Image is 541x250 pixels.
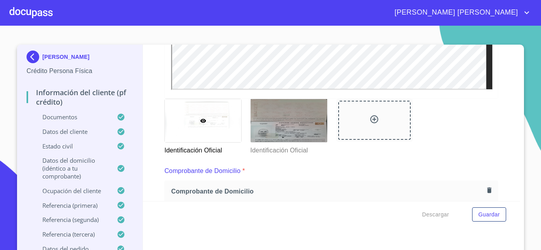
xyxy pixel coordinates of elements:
p: Ocupación del Cliente [27,187,117,195]
p: Documentos [27,113,117,121]
p: Referencia (segunda) [27,216,117,224]
p: Referencia (primera) [27,201,117,209]
button: Guardar [472,207,506,222]
p: Crédito Persona Física [27,66,133,76]
p: Información del cliente (PF crédito) [27,88,133,107]
p: Estado Civil [27,142,117,150]
img: Docupass spot blue [27,51,42,63]
p: [PERSON_NAME] [42,54,90,60]
p: Identificación Oficial [250,143,327,155]
div: [PERSON_NAME] [27,51,133,66]
button: Descargar [419,207,452,222]
p: Identificación Oficial [164,143,241,155]
p: Datos del cliente [27,128,117,135]
p: Referencia (tercera) [27,230,117,238]
p: Comprobante de Domicilio [164,166,240,176]
img: Identificación Oficial [251,99,327,142]
span: [PERSON_NAME] [PERSON_NAME] [389,6,522,19]
span: Comprobante de Domicilio [171,187,484,195]
p: Datos del domicilio (idéntico a tu comprobante) [27,156,117,180]
span: Guardar [478,210,500,220]
button: account of current user [389,6,531,19]
span: Descargar [422,210,449,220]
